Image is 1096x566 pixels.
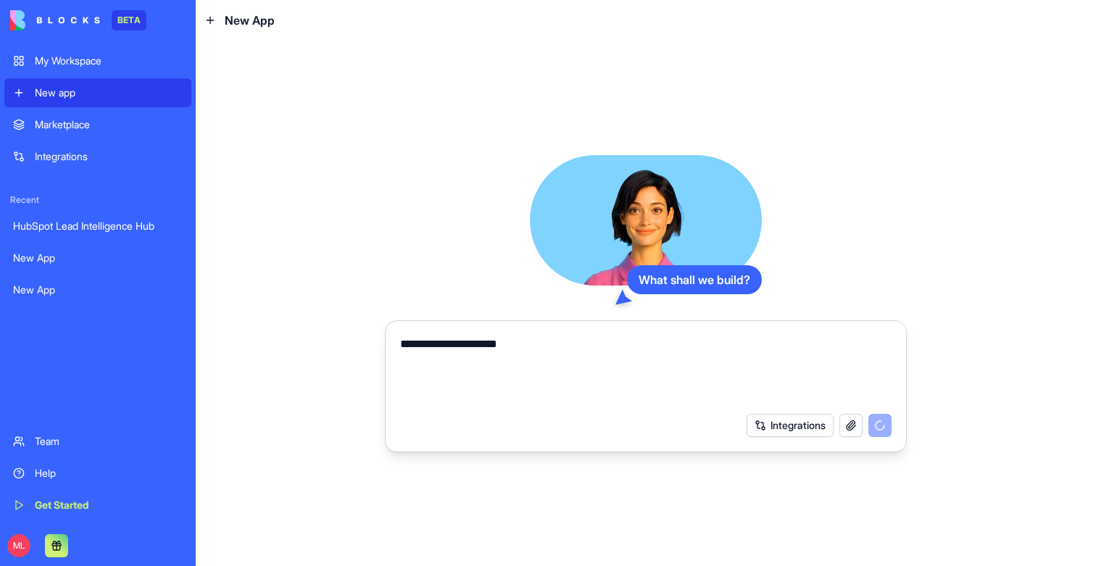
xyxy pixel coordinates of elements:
[4,194,191,206] span: Recent
[627,265,762,294] div: What shall we build?
[4,142,191,171] a: Integrations
[4,78,191,107] a: New app
[13,219,183,233] div: HubSpot Lead Intelligence Hub
[4,491,191,520] a: Get Started
[4,244,191,272] a: New App
[4,459,191,488] a: Help
[10,10,146,30] a: BETA
[225,12,275,29] span: New App
[13,283,183,297] div: New App
[13,251,183,265] div: New App
[4,212,191,241] a: HubSpot Lead Intelligence Hub
[10,10,100,30] img: logo
[4,110,191,139] a: Marketplace
[4,275,191,304] a: New App
[747,414,834,437] button: Integrations
[35,117,183,132] div: Marketplace
[112,10,146,30] div: BETA
[35,86,183,100] div: New app
[35,434,183,449] div: Team
[35,466,183,480] div: Help
[4,46,191,75] a: My Workspace
[35,149,183,164] div: Integrations
[35,498,183,512] div: Get Started
[4,427,191,456] a: Team
[35,54,183,68] div: My Workspace
[7,534,30,557] span: ML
